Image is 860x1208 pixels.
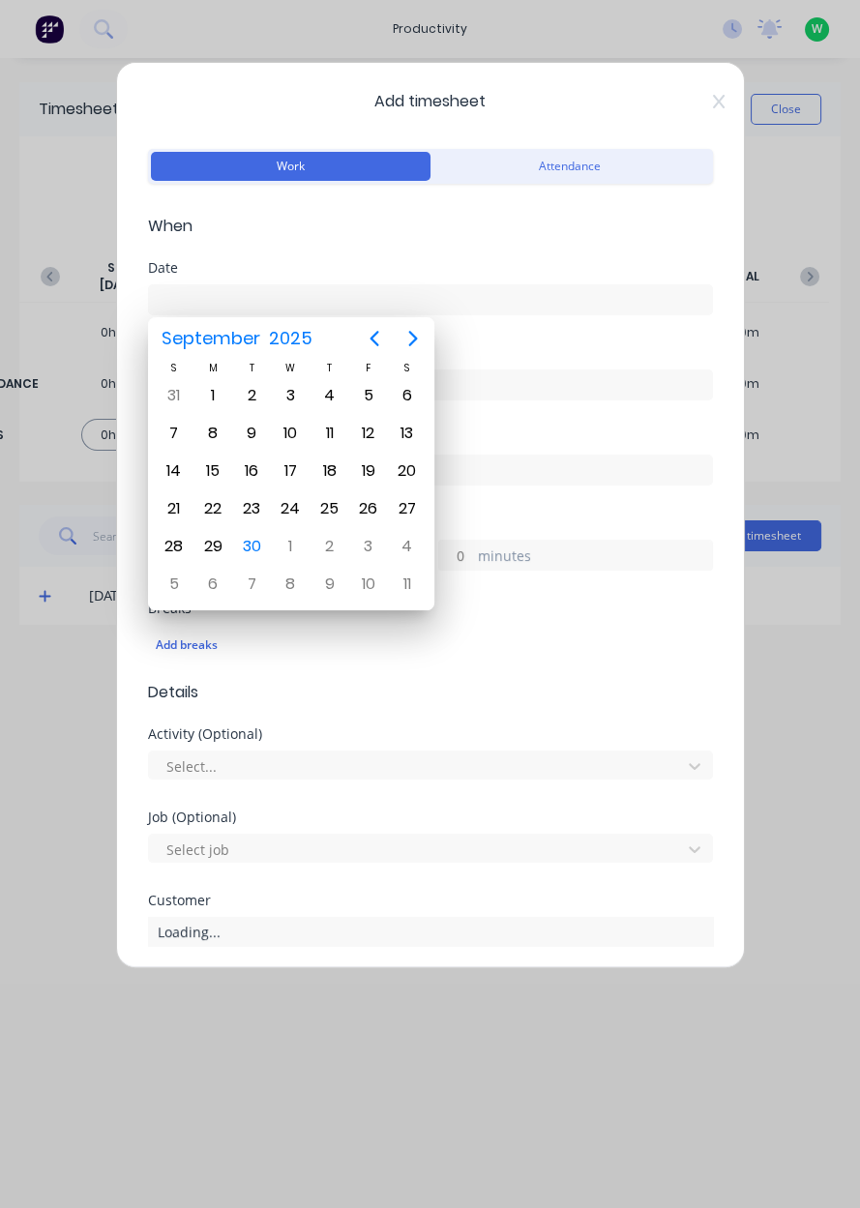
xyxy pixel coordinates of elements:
div: Friday, October 3, 2025 [354,532,383,561]
input: 0 [439,541,473,570]
div: Tuesday, September 2, 2025 [237,381,266,410]
div: Thursday, September 18, 2025 [315,457,344,486]
div: Monday, September 22, 2025 [198,494,227,523]
div: Activity (Optional) [148,727,713,741]
div: Saturday, September 6, 2025 [393,381,422,410]
div: Monday, September 15, 2025 [198,457,227,486]
div: Sunday, September 21, 2025 [160,494,189,523]
div: Job (Optional) [148,810,713,824]
div: Thursday, September 25, 2025 [315,494,344,523]
div: Friday, September 19, 2025 [354,457,383,486]
div: S [388,360,427,376]
div: Saturday, September 20, 2025 [393,457,422,486]
div: M [193,360,232,376]
button: Work [151,152,430,181]
div: Monday, September 29, 2025 [198,532,227,561]
div: Customer [148,894,713,907]
div: Monday, September 8, 2025 [198,419,227,448]
span: Details [148,681,713,704]
div: Tuesday, September 9, 2025 [237,419,266,448]
div: Loading... [148,917,713,946]
div: Saturday, September 27, 2025 [393,494,422,523]
div: Wednesday, September 17, 2025 [276,457,305,486]
button: Previous page [355,319,394,358]
div: Sunday, September 7, 2025 [160,419,189,448]
div: Monday, October 6, 2025 [198,570,227,599]
div: Saturday, October 11, 2025 [393,570,422,599]
div: Friday, September 26, 2025 [354,494,383,523]
div: W [271,360,310,376]
div: Sunday, August 31, 2025 [160,381,189,410]
span: When [148,215,713,238]
div: Sunday, September 28, 2025 [160,532,189,561]
label: minutes [478,545,712,570]
div: Friday, September 5, 2025 [354,381,383,410]
div: Thursday, October 2, 2025 [315,532,344,561]
div: Wednesday, September 24, 2025 [276,494,305,523]
div: T [232,360,271,376]
div: Today, Tuesday, September 30, 2025 [237,532,266,561]
div: Wednesday, October 1, 2025 [276,532,305,561]
div: Monday, September 1, 2025 [198,381,227,410]
div: Wednesday, October 8, 2025 [276,570,305,599]
div: Tuesday, October 7, 2025 [237,570,266,599]
div: Date [148,261,713,275]
div: Thursday, October 9, 2025 [315,570,344,599]
button: Attendance [430,152,710,181]
div: Saturday, September 13, 2025 [393,419,422,448]
span: 2025 [265,321,317,356]
div: Sunday, October 5, 2025 [160,570,189,599]
div: Thursday, September 11, 2025 [315,419,344,448]
div: Friday, October 10, 2025 [354,570,383,599]
div: Wednesday, September 10, 2025 [276,419,305,448]
div: Sunday, September 14, 2025 [160,457,189,486]
span: Add timesheet [148,90,713,113]
button: September2025 [150,321,325,356]
div: Breaks [148,602,713,615]
span: September [158,321,265,356]
div: F [349,360,388,376]
div: Friday, September 12, 2025 [354,419,383,448]
div: S [155,360,193,376]
div: Add breaks [156,633,705,658]
div: Saturday, October 4, 2025 [393,532,422,561]
div: T [310,360,348,376]
div: Thursday, September 4, 2025 [315,381,344,410]
div: Tuesday, September 16, 2025 [237,457,266,486]
button: Next page [394,319,432,358]
div: Tuesday, September 23, 2025 [237,494,266,523]
div: Wednesday, September 3, 2025 [276,381,305,410]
